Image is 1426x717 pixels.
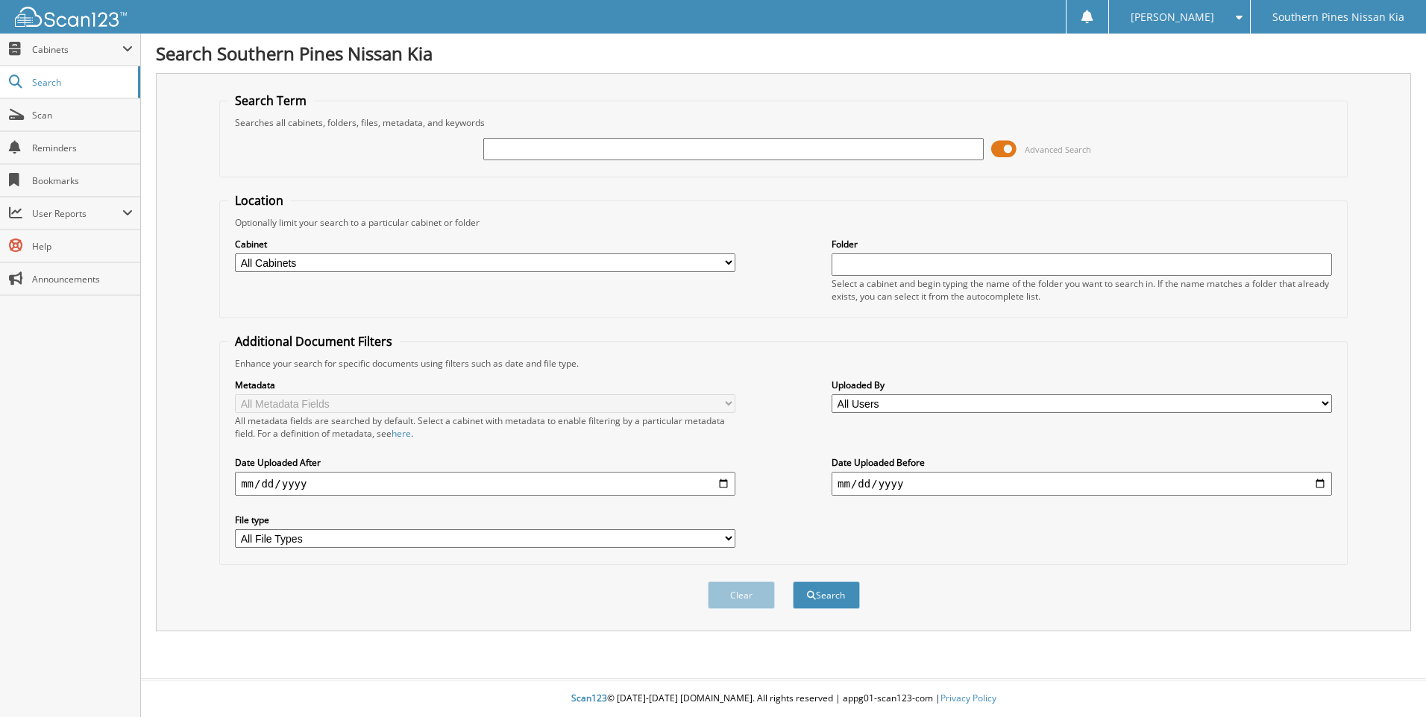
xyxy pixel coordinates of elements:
[15,7,127,27] img: scan123-logo-white.svg
[832,277,1332,303] div: Select a cabinet and begin typing the name of the folder you want to search in. If the name match...
[227,192,291,209] legend: Location
[227,357,1339,370] div: Enhance your search for specific documents using filters such as date and file type.
[32,43,122,56] span: Cabinets
[571,692,607,704] span: Scan123
[227,92,314,109] legend: Search Term
[832,238,1332,250] label: Folder
[392,427,411,440] a: here
[1025,144,1091,155] span: Advanced Search
[32,273,133,285] span: Announcements
[1272,13,1404,22] span: Southern Pines Nissan Kia
[32,207,122,220] span: User Reports
[32,109,133,121] span: Scan
[32,240,133,253] span: Help
[235,472,735,496] input: start
[32,142,133,154] span: Reminders
[235,379,735,391] label: Metadata
[235,238,735,250] label: Cabinet
[141,680,1426,717] div: © [DATE]-[DATE] [DOMAIN_NAME]. All rights reserved | appg01-scan123-com |
[235,456,735,469] label: Date Uploaded After
[235,414,735,440] div: All metadata fields are searched by default. Select a cabinet with metadata to enable filtering b...
[832,472,1332,496] input: end
[940,692,996,704] a: Privacy Policy
[32,174,133,187] span: Bookmarks
[832,379,1332,391] label: Uploaded By
[832,456,1332,469] label: Date Uploaded Before
[227,333,400,350] legend: Additional Document Filters
[227,116,1339,129] div: Searches all cabinets, folders, files, metadata, and keywords
[32,76,131,89] span: Search
[708,581,775,609] button: Clear
[793,581,860,609] button: Search
[235,514,735,526] label: File type
[156,41,1411,66] h1: Search Southern Pines Nissan Kia
[1131,13,1214,22] span: [PERSON_NAME]
[227,216,1339,229] div: Optionally limit your search to a particular cabinet or folder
